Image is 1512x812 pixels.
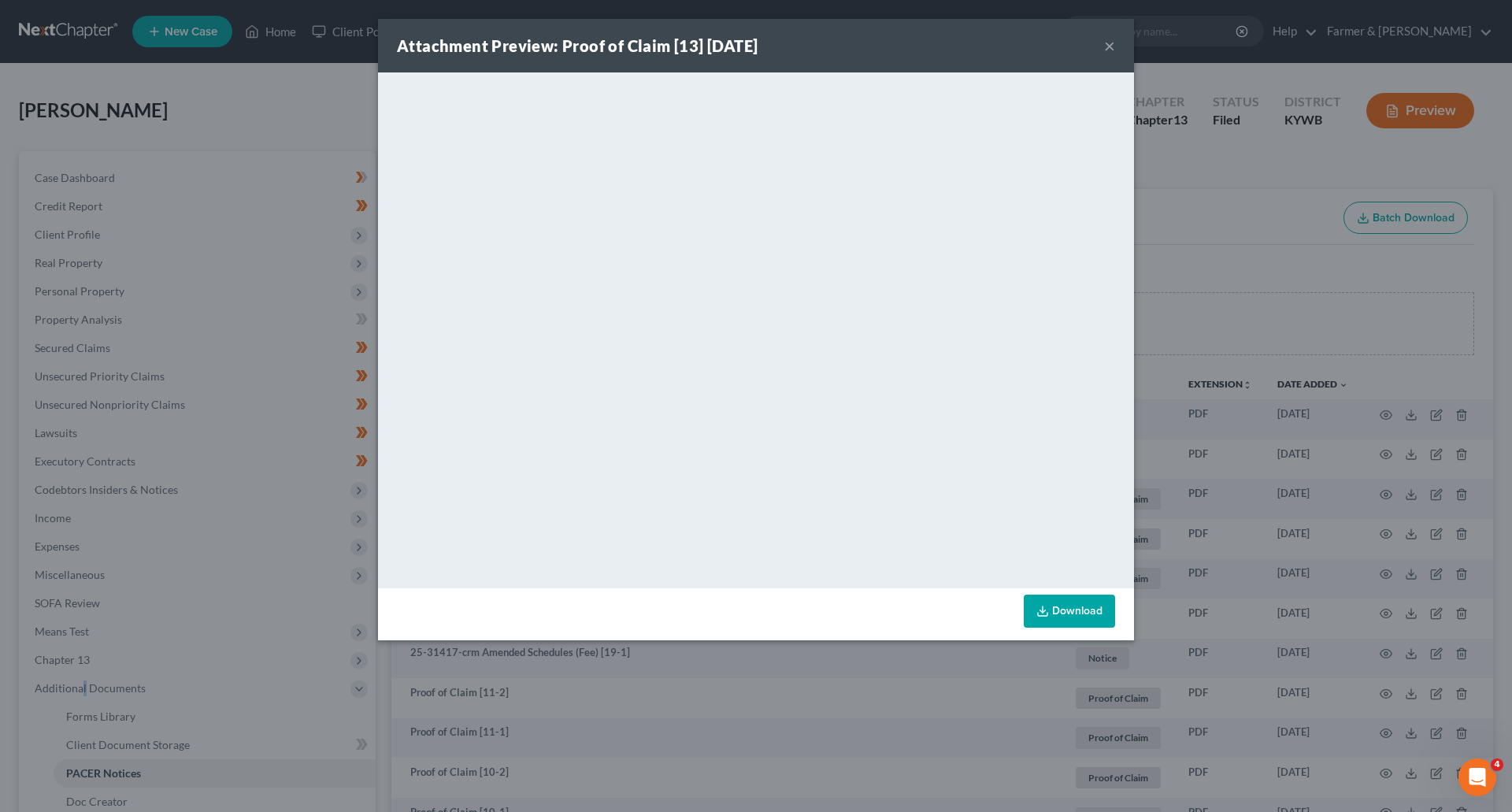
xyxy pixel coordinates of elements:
[1024,595,1115,628] a: Download
[1104,36,1115,55] button: ×
[1491,758,1503,771] span: 4
[378,72,1134,584] iframe: <object ng-attr-data='[URL][DOMAIN_NAME]' type='application/pdf' width='100%' height='650px'></ob...
[397,36,758,55] strong: Attachment Preview: Proof of Claim [13] [DATE]
[1458,758,1496,796] iframe: Intercom live chat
